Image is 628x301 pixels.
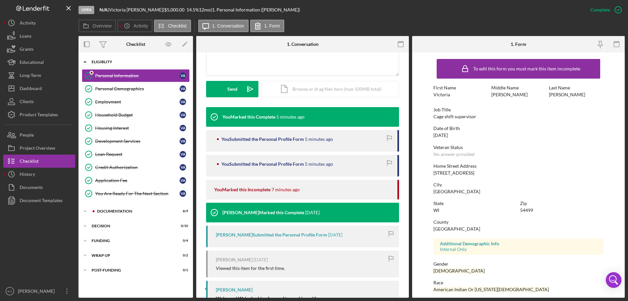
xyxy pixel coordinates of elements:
div: Loans [20,29,31,44]
div: Complete [590,3,610,16]
button: Documents [3,181,75,194]
div: [DATE] [433,133,448,138]
div: First Name [433,85,488,90]
div: You Submitted the Personal Profile Form [221,161,304,167]
div: [PERSON_NAME] [16,285,59,299]
button: KS[PERSON_NAME] [3,285,75,298]
div: 0 / 10 [176,224,188,228]
div: Documents [20,181,43,196]
a: Household BudgetVA [82,108,190,122]
div: Product Templates [20,108,58,123]
div: Loan Request [95,152,180,157]
text: KS [8,290,12,293]
div: V A [180,112,186,118]
div: County [433,219,603,225]
div: 0 / 4 [176,239,188,243]
div: 54499 [520,208,533,213]
button: Checklist [3,155,75,168]
button: Complete [584,3,625,16]
div: You Marked this Incomplete [214,187,270,192]
div: You Are Ready For The Next Section [95,191,180,196]
div: Post-Funding [92,268,172,272]
a: People [3,128,75,141]
div: Documentation [97,209,172,213]
div: $5,000.00 [164,7,186,12]
b: N/A [99,7,108,12]
time: 2025-08-28 19:58 [271,187,300,192]
div: V A [180,99,186,105]
div: Viewed this item for the first time. [216,266,285,271]
div: You Marked this Complete [222,114,275,120]
div: Dashboard [20,82,42,97]
div: Credit Authorization [95,165,180,170]
button: Long-Term [3,69,75,82]
button: Grants [3,43,75,56]
button: Loans [3,29,75,43]
div: Decision [92,224,172,228]
div: Additional Demographic Info [440,241,597,246]
time: 2025-07-11 21:20 [305,210,320,215]
div: [PERSON_NAME] Marked this Complete [222,210,304,215]
div: 14.5 % [186,7,199,12]
a: Development ServicesVA [82,135,190,148]
div: History [20,168,35,182]
div: [GEOGRAPHIC_DATA] [433,189,480,194]
time: 2025-06-22 04:03 [328,232,342,237]
a: Credit AuthorizationVA [82,161,190,174]
a: EmploymentVA [82,95,190,108]
div: 1. Conversation [287,42,319,47]
div: Middle Name [491,85,546,90]
label: Checklist [168,23,187,28]
div: 0 / 2 [176,254,188,257]
div: Personal Demographics [95,86,180,91]
button: Educational [3,56,75,69]
button: Send [206,81,258,97]
div: Clients [20,95,34,110]
label: Overview [93,23,112,28]
div: V A [180,85,186,92]
div: [GEOGRAPHIC_DATA] [433,226,480,232]
div: V A [180,151,186,158]
div: Checklist [126,42,145,47]
button: Activity [117,20,152,32]
div: [PERSON_NAME] [216,257,253,262]
div: [PERSON_NAME] [216,287,253,292]
a: You Are Ready For The Next SectionVA [82,187,190,200]
div: Last Name [549,85,603,90]
a: History [3,168,75,181]
a: Loan RequestVA [82,148,190,161]
div: Race [433,280,603,285]
button: Document Templates [3,194,75,207]
div: Victoria [433,92,450,97]
a: Personal InformationVA [82,69,190,82]
div: Home Street Address [433,163,603,169]
div: 0 / 1 [176,268,188,272]
time: 2025-08-28 20:00 [276,114,305,120]
div: To edit this form you must mark this item incomplete [473,66,580,71]
div: Send [227,81,237,97]
div: Employment [95,99,180,104]
div: [PERSON_NAME] [491,92,528,97]
div: V A [180,164,186,171]
button: Project Overview [3,141,75,155]
div: Development Services [95,139,180,144]
button: Dashboard [3,82,75,95]
div: Checklist [20,155,39,169]
div: | 1. Personal Information ([PERSON_NAME]) [211,7,300,12]
div: Housing Interest [95,125,180,131]
label: 1. Conversation [212,23,244,28]
label: Activity [133,23,148,28]
a: Clients [3,95,75,108]
div: Document Templates [20,194,62,209]
div: Open [78,6,94,14]
div: [PERSON_NAME] [549,92,585,97]
div: Educational [20,56,44,70]
div: Application Fee [95,178,180,183]
button: 1. Conversation [198,20,249,32]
